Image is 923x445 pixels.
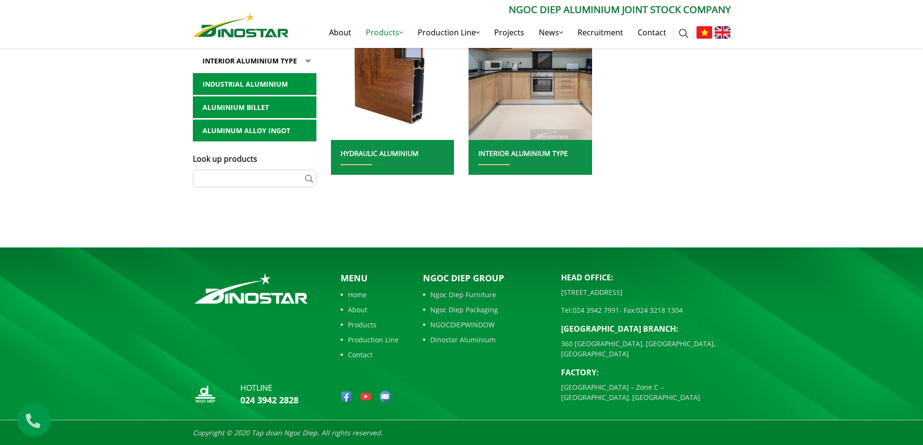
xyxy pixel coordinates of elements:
a: 024 3218 1304 [636,306,683,315]
p: Menu [341,272,399,285]
a: Projects [487,17,532,48]
a: NGOCDIEPWINDOW [423,320,547,330]
img: Tiếng Việt [696,26,712,39]
span: Look up products [193,153,257,164]
i: Copyright © 2020 Tap doan Ngoc Diep. All rights reserved. [193,428,383,437]
a: About [322,17,359,48]
a: Hydraulic Aluminium [341,149,419,158]
a: 024 3942 7991 [573,306,619,315]
a: Industrial aluminium [193,73,316,95]
img: logo_footer [193,272,310,306]
p: hotline [240,382,298,394]
p: Factory: [561,367,731,378]
p: Head Office: [561,272,731,283]
p: Ngoc Diep Aluminium Joint Stock Company [289,2,731,17]
a: Interior Aluminium Type [478,149,568,158]
a: 024 3942 2828 [240,394,298,406]
a: Dinostar Aluminium [423,335,547,345]
img: logo_nd_footer [193,382,217,406]
img: search [679,29,688,38]
a: Contact [341,350,399,360]
a: Ngoc Diep Packaging [423,305,547,315]
a: About [341,305,399,315]
a: Ngoc Diep Furniture [423,290,547,300]
p: [GEOGRAPHIC_DATA] BRANCH: [561,323,731,335]
a: Contact [630,17,673,48]
a: Production Line [410,17,487,48]
p: [STREET_ADDRESS] [561,287,731,297]
p: Ngoc Diep Group [423,272,547,285]
a: Products [359,17,410,48]
p: Tel: - Fax: [561,305,731,315]
a: Recruitment [570,17,630,48]
a: Home [341,290,399,300]
a: Production Line [341,335,399,345]
img: English [715,26,731,39]
a: Products [341,320,399,330]
a: News [532,17,570,48]
p: [GEOGRAPHIC_DATA] – Zone C – [GEOGRAPHIC_DATA], [GEOGRAPHIC_DATA] [561,382,731,402]
a: Aluminum alloy ingot [193,120,316,142]
a: Aluminium billet [193,96,316,119]
img: Nhôm Dinostar [193,13,289,37]
p: 360 [GEOGRAPHIC_DATA], [GEOGRAPHIC_DATA], [GEOGRAPHIC_DATA] [561,338,731,359]
a: Interior Aluminium Type [193,50,316,72]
